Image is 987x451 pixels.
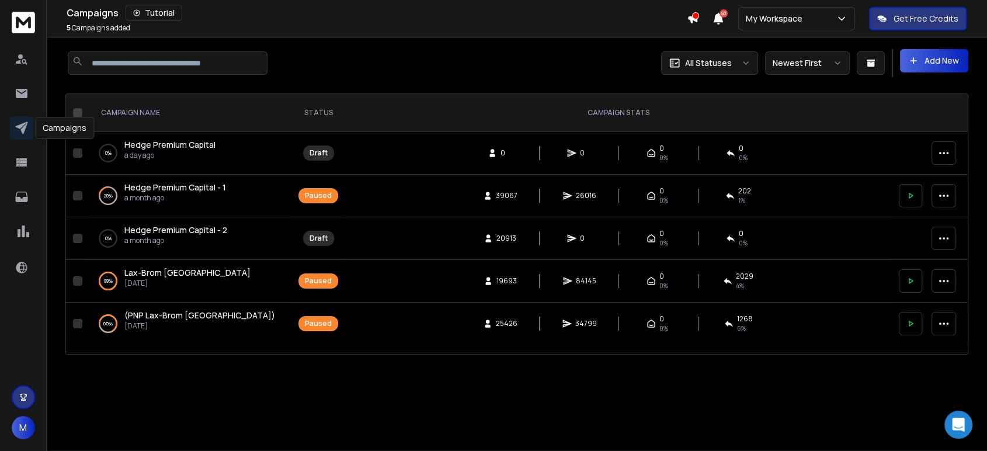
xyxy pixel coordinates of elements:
span: 1268 [737,314,753,324]
a: Hedge Premium Capital - 1 [124,182,226,193]
p: [DATE] [124,321,275,331]
button: Get Free Credits [869,7,967,30]
span: 0 [739,144,743,153]
span: 0 [659,186,664,196]
td: 0%Hedge Premium Capitala day ago [87,132,291,175]
span: 34799 [575,319,597,328]
div: Campaigns [35,117,94,139]
span: 0 [659,229,664,238]
td: 65%(PNP Lax-Brom [GEOGRAPHIC_DATA])[DATE] [87,303,291,345]
div: Draft [310,234,328,243]
p: Campaigns added [67,23,130,33]
th: CAMPAIGN STATS [345,94,892,132]
span: 0% [659,238,668,248]
p: a month ago [124,236,227,245]
span: 25426 [496,319,517,328]
p: a month ago [124,193,226,203]
span: 39067 [496,191,517,200]
span: 1 % [738,196,745,205]
button: Newest First [765,51,850,75]
span: 0 [659,272,664,281]
span: 4 % [736,281,744,290]
span: Lax-Brom [GEOGRAPHIC_DATA] [124,267,251,278]
p: Get Free Credits [894,13,958,25]
span: 20913 [496,234,516,243]
button: Tutorial [126,5,182,21]
span: 0% [739,238,748,248]
span: 0% [659,281,668,290]
span: 0 [739,229,743,238]
button: Add New [900,49,968,72]
a: (PNP Lax-Brom [GEOGRAPHIC_DATA]) [124,310,275,321]
span: 202 [738,186,751,196]
p: 26 % [104,190,113,202]
div: Paused [305,276,332,286]
span: 0 [580,234,592,243]
p: 0 % [105,147,112,159]
th: STATUS [291,94,345,132]
td: 0%Hedge Premium Capital - 2a month ago [87,217,291,260]
span: 2029 [736,272,753,281]
span: 0% [659,196,668,205]
span: 0 [580,148,592,158]
span: Hedge Premium Capital [124,139,216,150]
p: My Workspace [746,13,807,25]
a: Hedge Premium Capital - 2 [124,224,227,236]
p: 65 % [103,318,113,329]
span: 84145 [576,276,596,286]
span: Hedge Premium Capital - 2 [124,224,227,235]
div: Draft [310,148,328,158]
p: 99 % [104,275,113,287]
span: 0% [739,153,748,162]
span: 50 [720,9,728,18]
div: Paused [305,319,332,328]
p: a day ago [124,151,216,160]
button: M [12,416,35,439]
span: 0% [659,324,668,333]
a: Lax-Brom [GEOGRAPHIC_DATA] [124,267,251,279]
div: Campaigns [67,5,687,21]
span: 0% [659,153,668,162]
p: All Statuses [685,57,732,69]
span: 0 [501,148,512,158]
th: CAMPAIGN NAME [87,94,291,132]
span: 5 [67,23,71,33]
span: 6 % [737,324,746,333]
span: 19693 [496,276,517,286]
div: Open Intercom Messenger [944,411,972,439]
p: [DATE] [124,279,251,288]
p: 0 % [105,233,112,244]
span: 26016 [576,191,596,200]
div: Paused [305,191,332,200]
span: 0 [659,144,664,153]
a: Hedge Premium Capital [124,139,216,151]
td: 26%Hedge Premium Capital - 1a month ago [87,175,291,217]
span: 0 [659,314,664,324]
td: 99%Lax-Brom [GEOGRAPHIC_DATA][DATE] [87,260,291,303]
